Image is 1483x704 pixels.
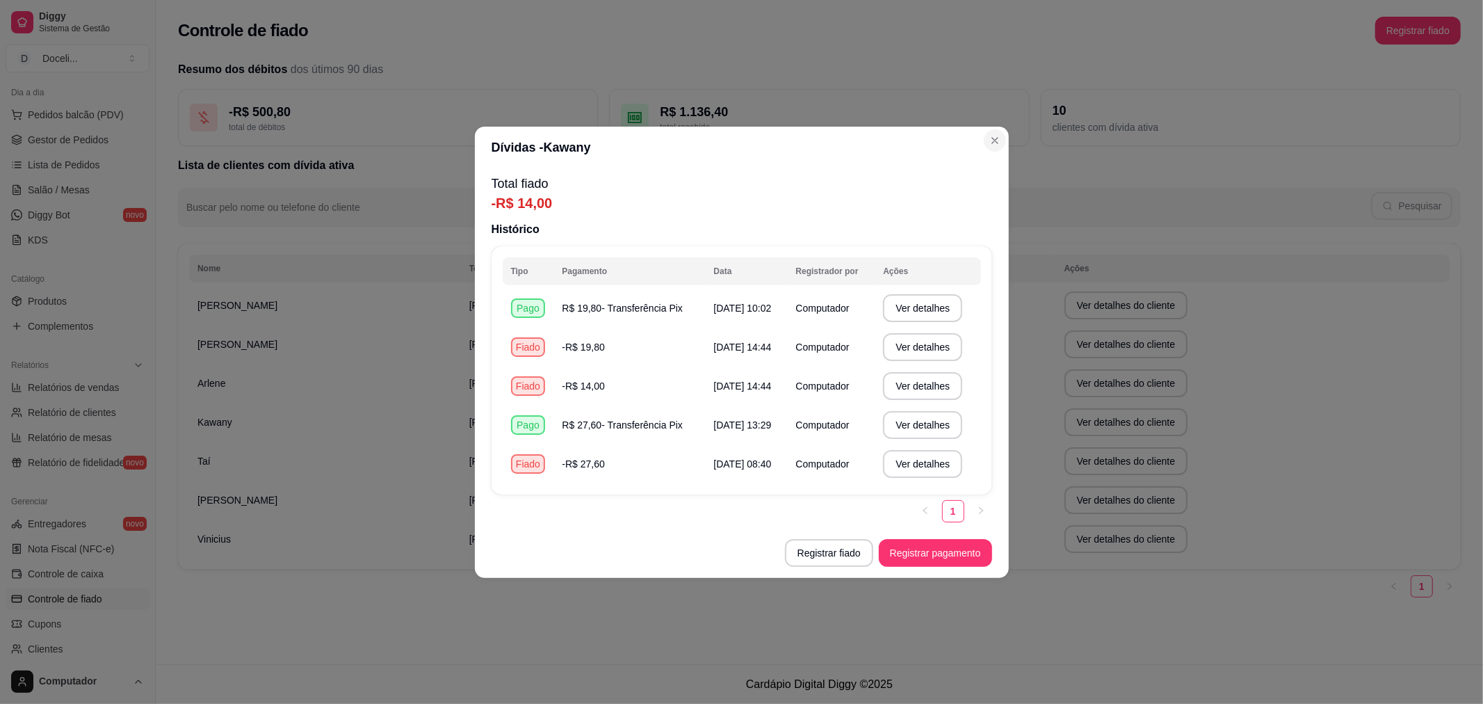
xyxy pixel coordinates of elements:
[796,342,850,353] span: Computador
[788,257,875,285] th: Registrador por
[503,257,554,285] th: Tipo
[492,193,992,213] p: -R$ 14,00
[713,419,771,431] span: [DATE] 13:29
[553,445,705,483] td: -R$ 27,60
[879,539,992,567] button: Registrar pagamento
[943,501,964,522] a: 1
[553,328,705,367] td: -R$ 19,80
[511,454,546,474] div: Fiado
[984,129,1006,152] button: Close
[942,500,964,522] li: 1
[796,419,850,431] span: Computador
[475,127,1009,168] header: Dívidas - Kawany
[914,500,937,522] li: Previous Page
[883,333,962,361] button: Ver detalhes
[705,257,787,285] th: Data
[796,458,850,470] span: Computador
[553,367,705,406] td: -R$ 14,00
[511,337,546,357] div: Fiado
[492,221,992,238] p: Histórico
[713,458,771,470] span: [DATE] 08:40
[553,406,705,445] td: R$ 27,60 - Transferência Pix
[796,303,850,314] span: Computador
[713,381,771,392] span: [DATE] 14:44
[492,174,992,193] p: Total fiado
[970,500,992,522] button: right
[883,294,962,322] button: Ver detalhes
[785,539,873,567] button: Registrar fiado
[883,450,962,478] button: Ver detalhes
[883,411,962,439] button: Ver detalhes
[511,298,546,318] div: Pago
[977,506,985,515] span: right
[796,381,850,392] span: Computador
[511,376,546,396] div: Fiado
[875,257,980,285] th: Ações
[553,257,705,285] th: Pagamento
[921,506,930,515] span: left
[914,500,937,522] button: left
[713,303,771,314] span: [DATE] 10:02
[553,289,705,328] td: R$ 19,80 - Transferência Pix
[883,372,962,400] button: Ver detalhes
[713,342,771,353] span: [DATE] 14:44
[970,500,992,522] li: Next Page
[511,415,546,435] div: Pago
